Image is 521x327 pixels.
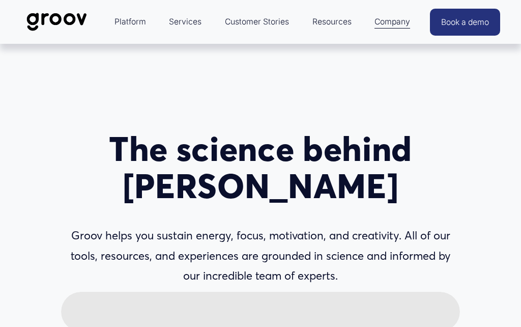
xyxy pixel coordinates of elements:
a: Customer Stories [220,10,294,34]
span: The science behind [PERSON_NAME] [109,128,421,206]
span: Platform [114,15,146,29]
a: Book a demo [430,9,500,36]
a: folder dropdown [369,10,415,34]
img: Groov | Workplace Science Platform | Unlock Performance | Drive Results [21,5,93,39]
a: folder dropdown [109,10,151,34]
p: Groov helps you sustain energy, focus, motivation, and creativity. All of our tools, resources, a... [61,226,459,286]
a: Services [164,10,207,34]
a: folder dropdown [307,10,357,34]
span: Company [374,15,410,29]
span: Resources [312,15,352,29]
